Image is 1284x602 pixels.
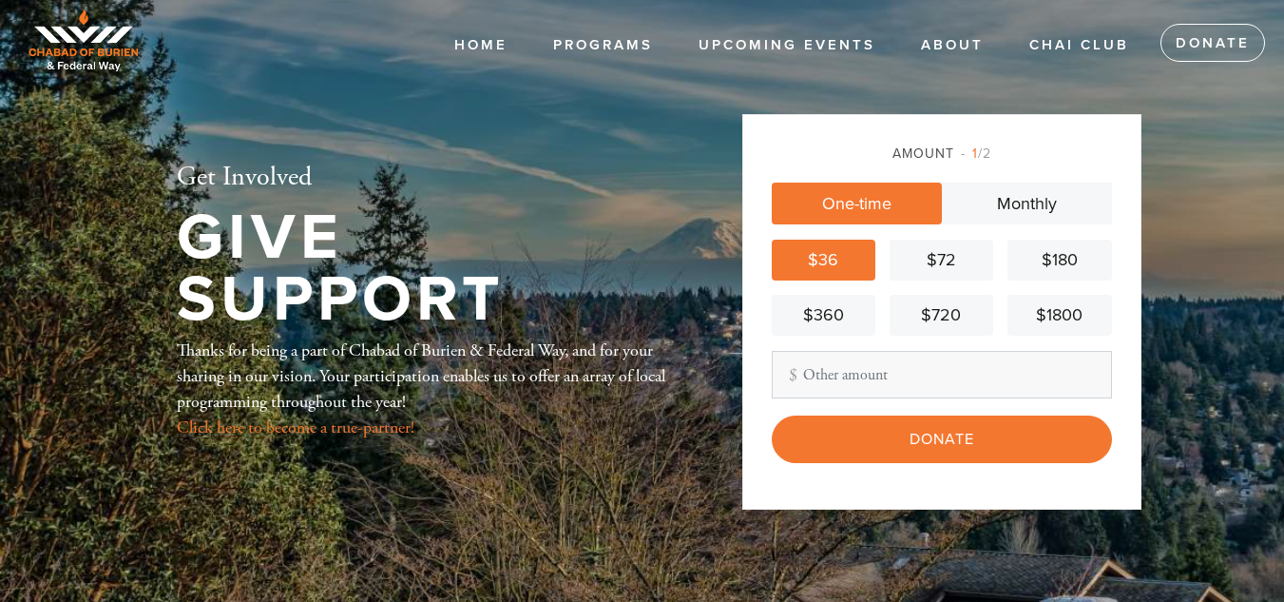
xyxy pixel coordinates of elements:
[772,351,1112,398] input: Other amount
[772,144,1112,164] div: Amount
[177,338,680,440] div: Thanks for being a part of Chabad of Burien & Federal Way, and for your sharing in our vision. Yo...
[897,302,986,328] div: $720
[1015,302,1103,328] div: $1800
[961,146,991,162] span: /2
[177,207,680,330] h1: Give Support
[890,295,993,336] a: $720
[779,247,868,273] div: $36
[772,183,942,224] a: One-time
[177,162,680,194] h2: Get Involved
[772,240,875,281] a: $36
[684,28,890,64] a: Upcoming events
[890,240,993,281] a: $72
[907,28,998,64] a: About
[897,247,986,273] div: $72
[29,10,138,78] img: Full%20Color%20copy%403x_0.png
[539,28,667,64] a: Programs
[440,28,522,64] a: Home
[1160,24,1265,62] a: Donate
[772,295,875,336] a: $360
[177,417,414,438] a: Click here to become a true-partner!
[1015,28,1143,64] a: Chai Club
[779,302,868,328] div: $360
[1015,247,1103,273] div: $180
[1007,240,1111,281] a: $180
[772,416,1112,463] input: Donate
[942,183,1112,224] a: Monthly
[972,146,978,162] span: 1
[1007,295,1111,336] a: $1800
